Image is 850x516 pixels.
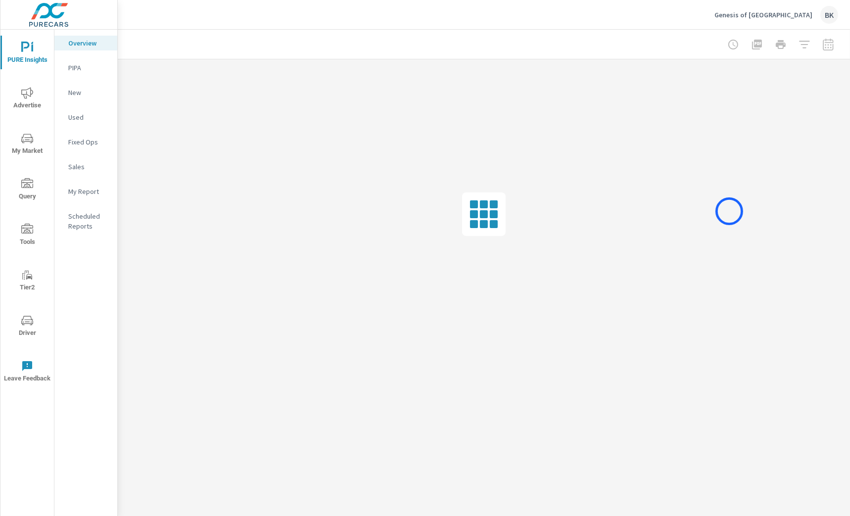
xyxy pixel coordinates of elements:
[0,30,54,394] div: nav menu
[68,187,109,196] p: My Report
[714,10,812,19] p: Genesis of [GEOGRAPHIC_DATA]
[54,135,117,149] div: Fixed Ops
[54,110,117,125] div: Used
[3,269,51,293] span: Tier2
[68,162,109,172] p: Sales
[68,211,109,231] p: Scheduled Reports
[68,38,109,48] p: Overview
[68,137,109,147] p: Fixed Ops
[3,315,51,339] span: Driver
[68,112,109,122] p: Used
[54,85,117,100] div: New
[54,184,117,199] div: My Report
[68,88,109,97] p: New
[3,224,51,248] span: Tools
[68,63,109,73] p: PIPA
[54,209,117,234] div: Scheduled Reports
[3,133,51,157] span: My Market
[54,159,117,174] div: Sales
[3,42,51,66] span: PURE Insights
[54,60,117,75] div: PIPA
[3,178,51,202] span: Query
[3,87,51,111] span: Advertise
[54,36,117,50] div: Overview
[3,360,51,384] span: Leave Feedback
[820,6,838,24] div: BK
